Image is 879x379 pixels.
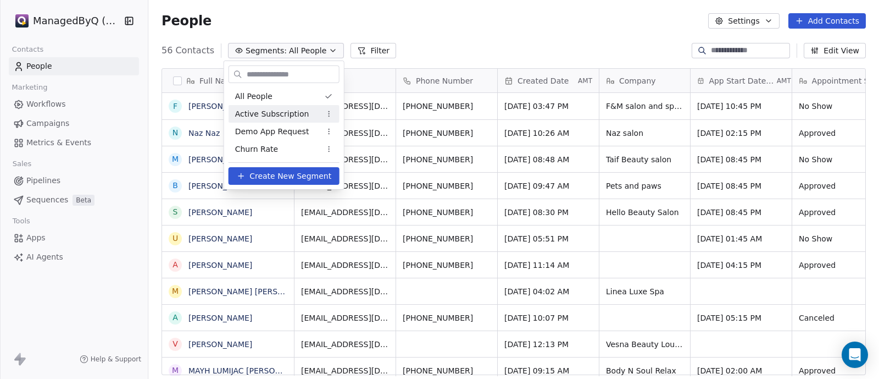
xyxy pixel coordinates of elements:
span: Create New Segment [249,171,331,182]
span: All People [235,91,272,102]
span: Active Subscription [235,108,309,120]
button: Create New Segment [229,167,340,185]
span: Demo App Request [235,126,309,138]
span: Churn Rate [235,144,278,155]
div: Suggestions [229,87,340,158]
